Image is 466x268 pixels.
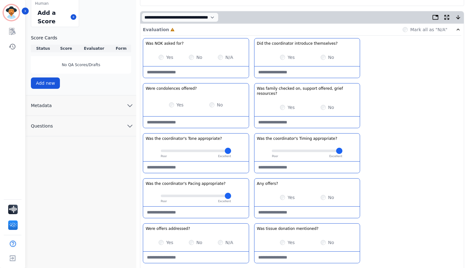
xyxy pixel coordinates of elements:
[177,102,184,108] label: Yes
[161,154,167,159] p: Poor
[161,199,167,204] p: Poor
[166,54,173,60] label: Yes
[31,56,131,74] div: No QA Scores/Drafts
[288,54,295,60] label: Yes
[257,136,337,141] h3: Was the coordinator's Timing appropriate?
[77,45,111,52] th: Evaluator
[218,154,231,159] p: Excellent
[35,1,49,6] span: Human
[36,7,68,27] div: Add a Score
[143,26,169,33] p: Evaluation
[272,154,278,159] p: Poor
[288,239,295,246] label: Yes
[26,95,136,116] button: Metadata chevron down
[257,86,358,96] h3: Was family checked on, support offered, grief resources?
[146,41,183,46] h3: Was NOK asked for?
[328,104,334,111] label: No
[218,199,231,204] p: Excellent
[288,194,295,201] label: Yes
[31,45,55,52] th: Status
[257,226,319,231] h3: Was tissue donation mentioned?
[146,181,226,186] h3: Was the coordinator's Pacing appropriate?
[257,41,338,46] h3: Did the coordinator introduce themselves?
[126,102,134,109] svg: chevron down
[26,102,57,109] span: Metadata
[329,154,342,159] p: Excellent
[288,104,295,111] label: Yes
[225,239,233,246] label: N/A
[146,136,222,141] h3: Was the coordinator's Tone appropriate?
[328,194,334,201] label: No
[4,5,19,20] img: Bordered avatar
[166,239,173,246] label: Yes
[196,54,202,60] label: No
[55,45,77,52] th: Score
[146,226,190,231] h3: Were offers addressed?
[126,122,134,130] svg: chevron down
[26,123,58,129] span: Questions
[26,116,136,136] button: Questions chevron down
[217,102,223,108] label: No
[196,239,202,246] label: No
[328,54,334,60] label: No
[410,26,447,33] label: Mark all as "N/A"
[111,45,131,52] th: Form
[257,181,278,186] h3: Any offers?
[31,35,131,41] h3: Score Cards
[31,77,60,89] button: Add new
[225,54,233,60] label: N/A
[328,239,334,246] label: No
[146,86,197,91] h3: Were condolences offered?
